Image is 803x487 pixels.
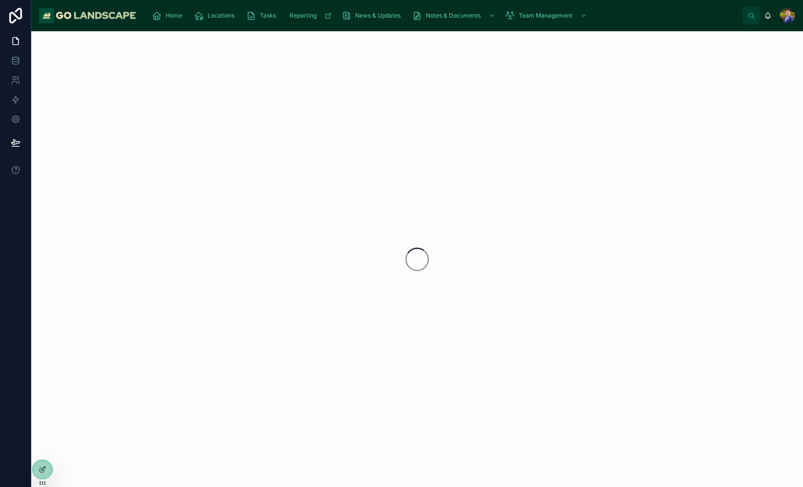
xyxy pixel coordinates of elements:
a: Reporting [285,7,337,24]
img: App logo [39,8,136,23]
a: News & Updates [338,7,407,24]
div: scrollable content [144,5,742,26]
a: Notes & Documents [409,7,500,24]
span: News & Updates [355,12,401,20]
a: Tasks [243,7,283,24]
span: Home [166,12,182,20]
a: Team Management [502,7,592,24]
a: Home [149,7,189,24]
span: Team Management [519,12,572,20]
span: Reporting [290,12,317,20]
span: Locations [208,12,234,20]
span: Tasks [260,12,276,20]
a: Locations [191,7,241,24]
span: Notes & Documents [426,12,481,20]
